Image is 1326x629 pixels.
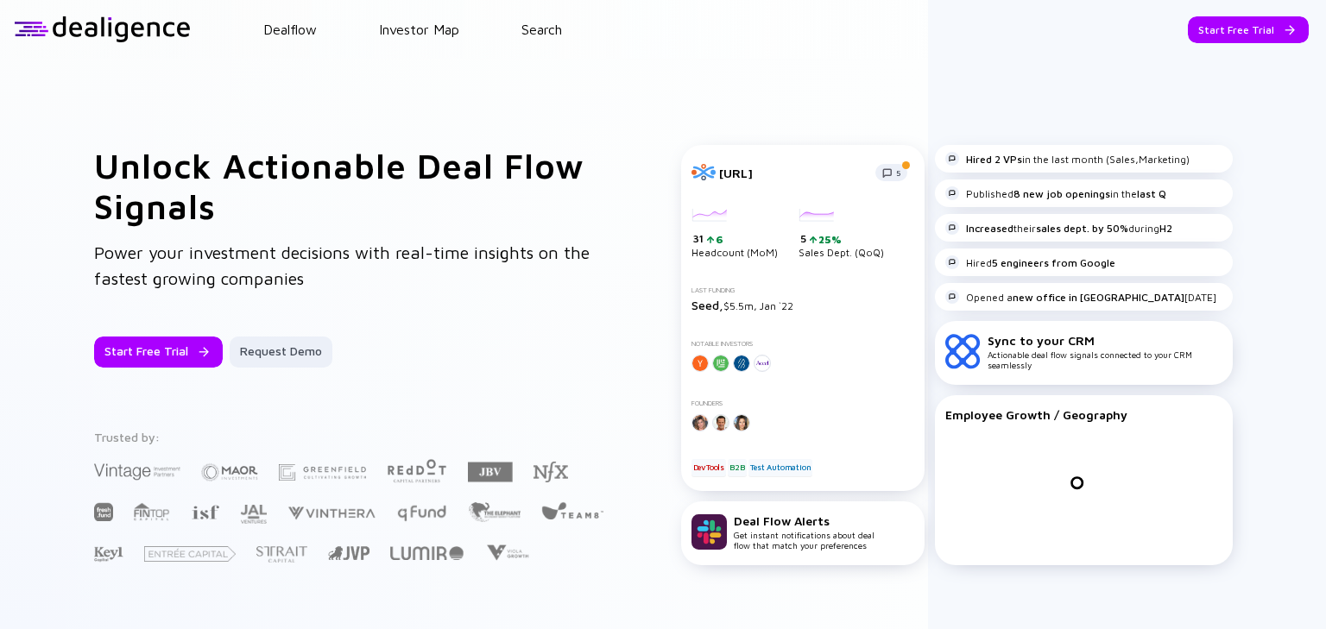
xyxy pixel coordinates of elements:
strong: last Q [1137,187,1166,200]
img: Lumir Ventures [390,546,464,560]
button: Request Demo [230,337,332,368]
img: Entrée Capital [144,546,236,562]
div: DevTools [691,459,726,476]
div: Opened a [DATE] [945,290,1216,304]
img: The Elephant [468,502,521,522]
span: Seed, [691,298,723,312]
img: NFX [534,462,568,482]
div: 31 [693,232,778,246]
strong: 8 new job openings [1013,187,1110,200]
div: 6 [714,233,723,246]
div: B2B [728,459,746,476]
div: Get instant notifications about deal flow that match your preferences [734,513,875,550]
div: Sync to your CRM [988,333,1222,348]
span: Power your investment decisions with real-time insights on the fastest growing companies [94,242,590,288]
div: [URL] [719,166,865,180]
div: Founders [691,399,914,407]
strong: Increased [966,222,1013,235]
div: Employee Growth / Geography [945,407,1222,422]
img: Jerusalem Venture Partners [328,546,369,560]
img: Red Dot Capital Partners [387,456,447,484]
img: Key1 Capital [94,546,123,563]
img: Viola Growth [484,544,530,561]
strong: H2 [1159,222,1172,235]
div: Actionable deal flow signals connected to your CRM seamlessly [988,333,1222,370]
div: $5.5m, Jan `22 [691,298,914,312]
img: Greenfield Partners [279,464,366,481]
img: Strait Capital [256,546,307,563]
img: FINTOP Capital [134,502,170,521]
div: Deal Flow Alerts [734,513,875,528]
img: Maor Investments [201,458,258,487]
a: Search [521,22,562,37]
img: Team8 [541,501,603,519]
div: their during [945,221,1172,235]
div: 25% [817,233,842,246]
button: Start Free Trial [1188,16,1309,43]
div: Published in the [945,186,1166,200]
strong: Hired 2 VPs [966,153,1022,166]
img: JBV Capital [468,461,513,483]
strong: sales dept. by 50% [1036,222,1128,235]
div: Headcount (MoM) [691,209,778,259]
button: Start Free Trial [94,337,223,368]
a: Dealflow [263,22,317,37]
strong: new office in [GEOGRAPHIC_DATA] [1013,291,1184,304]
img: Q Fund [396,502,447,523]
img: Vintage Investment Partners [94,462,180,481]
div: Test Automation [748,459,812,476]
div: in the last month (Sales,Marketing) [945,152,1190,166]
div: Hired [945,255,1115,269]
div: Trusted by: [94,430,607,444]
a: Investor Map [379,22,459,37]
div: 5 [800,232,884,246]
img: Israel Secondary Fund [191,504,219,519]
img: Vinthera [287,505,376,521]
strong: 5 engineers from Google [992,256,1115,269]
div: Sales Dept. (QoQ) [799,209,884,259]
div: Notable Investors [691,340,914,348]
h1: Unlock Actionable Deal Flow Signals [94,145,612,226]
div: Last Funding [691,286,914,294]
img: JAL Ventures [240,505,267,524]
